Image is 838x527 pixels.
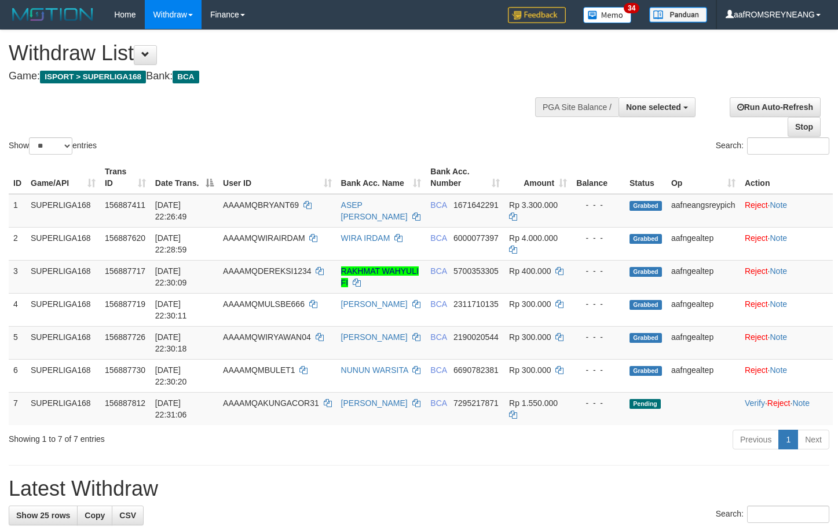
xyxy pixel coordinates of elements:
[625,161,667,194] th: Status
[341,299,408,309] a: [PERSON_NAME]
[745,200,768,210] a: Reject
[649,7,707,23] img: panduan.png
[105,233,145,243] span: 156887620
[740,359,833,392] td: ·
[630,333,662,343] span: Grabbed
[778,430,798,449] a: 1
[105,332,145,342] span: 156887726
[430,299,447,309] span: BCA
[745,266,768,276] a: Reject
[745,365,768,375] a: Reject
[667,194,740,228] td: aafneangsreypich
[9,326,26,359] td: 5
[29,137,72,155] select: Showentries
[9,137,97,155] label: Show entries
[509,266,551,276] span: Rp 400.000
[16,511,70,520] span: Show 25 rows
[509,398,558,408] span: Rp 1.550.000
[9,392,26,425] td: 7
[26,359,100,392] td: SUPERLIGA168
[9,227,26,260] td: 2
[745,299,768,309] a: Reject
[155,398,187,419] span: [DATE] 22:31:06
[426,161,504,194] th: Bank Acc. Number: activate to sort column ascending
[740,293,833,326] td: ·
[453,365,499,375] span: Copy 6690782381 to clipboard
[733,430,779,449] a: Previous
[26,161,100,194] th: Game/API: activate to sort column ascending
[155,200,187,221] span: [DATE] 22:26:49
[26,194,100,228] td: SUPERLIGA168
[770,200,788,210] a: Note
[509,200,558,210] span: Rp 3.300.000
[341,233,390,243] a: WIRA IRDAM
[119,511,136,520] span: CSV
[576,232,620,244] div: - - -
[223,332,311,342] span: AAAAMQWIRYAWAN04
[576,298,620,310] div: - - -
[105,365,145,375] span: 156887730
[576,199,620,211] div: - - -
[572,161,625,194] th: Balance
[453,266,499,276] span: Copy 5700353305 to clipboard
[223,398,319,408] span: AAAAMQAKUNGACOR31
[740,326,833,359] td: ·
[509,299,551,309] span: Rp 300.000
[453,332,499,342] span: Copy 2190020544 to clipboard
[173,71,199,83] span: BCA
[576,397,620,409] div: - - -
[630,366,662,376] span: Grabbed
[770,332,788,342] a: Note
[509,332,551,342] span: Rp 300.000
[667,227,740,260] td: aafngealtep
[453,299,499,309] span: Copy 2311710135 to clipboard
[223,266,312,276] span: AAAAMQDEREKSI1234
[105,266,145,276] span: 156887717
[745,233,768,243] a: Reject
[105,200,145,210] span: 156887411
[630,300,662,310] span: Grabbed
[740,227,833,260] td: ·
[583,7,632,23] img: Button%20Memo.svg
[630,234,662,244] span: Grabbed
[740,194,833,228] td: ·
[341,365,408,375] a: NUNUN WARSITA
[155,365,187,386] span: [DATE] 22:30:20
[576,331,620,343] div: - - -
[105,398,145,408] span: 156887812
[9,293,26,326] td: 4
[453,200,499,210] span: Copy 1671642291 to clipboard
[576,265,620,277] div: - - -
[26,293,100,326] td: SUPERLIGA168
[223,299,305,309] span: AAAAMQMULSBE666
[26,227,100,260] td: SUPERLIGA168
[341,398,408,408] a: [PERSON_NAME]
[9,429,341,445] div: Showing 1 to 7 of 7 entries
[223,200,299,210] span: AAAAMQBRYANT69
[430,233,447,243] span: BCA
[716,506,829,523] label: Search:
[85,511,105,520] span: Copy
[576,364,620,376] div: - - -
[26,260,100,293] td: SUPERLIGA168
[9,359,26,392] td: 6
[770,266,788,276] a: Note
[430,200,447,210] span: BCA
[667,293,740,326] td: aafngealtep
[667,359,740,392] td: aafngealtep
[341,200,408,221] a: ASEP [PERSON_NAME]
[630,201,662,211] span: Grabbed
[745,332,768,342] a: Reject
[504,161,572,194] th: Amount: activate to sort column ascending
[9,161,26,194] th: ID
[770,233,788,243] a: Note
[770,365,788,375] a: Note
[77,506,112,525] a: Copy
[509,365,551,375] span: Rp 300.000
[336,161,426,194] th: Bank Acc. Name: activate to sort column ascending
[747,137,829,155] input: Search:
[508,7,566,23] img: Feedback.jpg
[740,260,833,293] td: ·
[9,194,26,228] td: 1
[630,399,661,409] span: Pending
